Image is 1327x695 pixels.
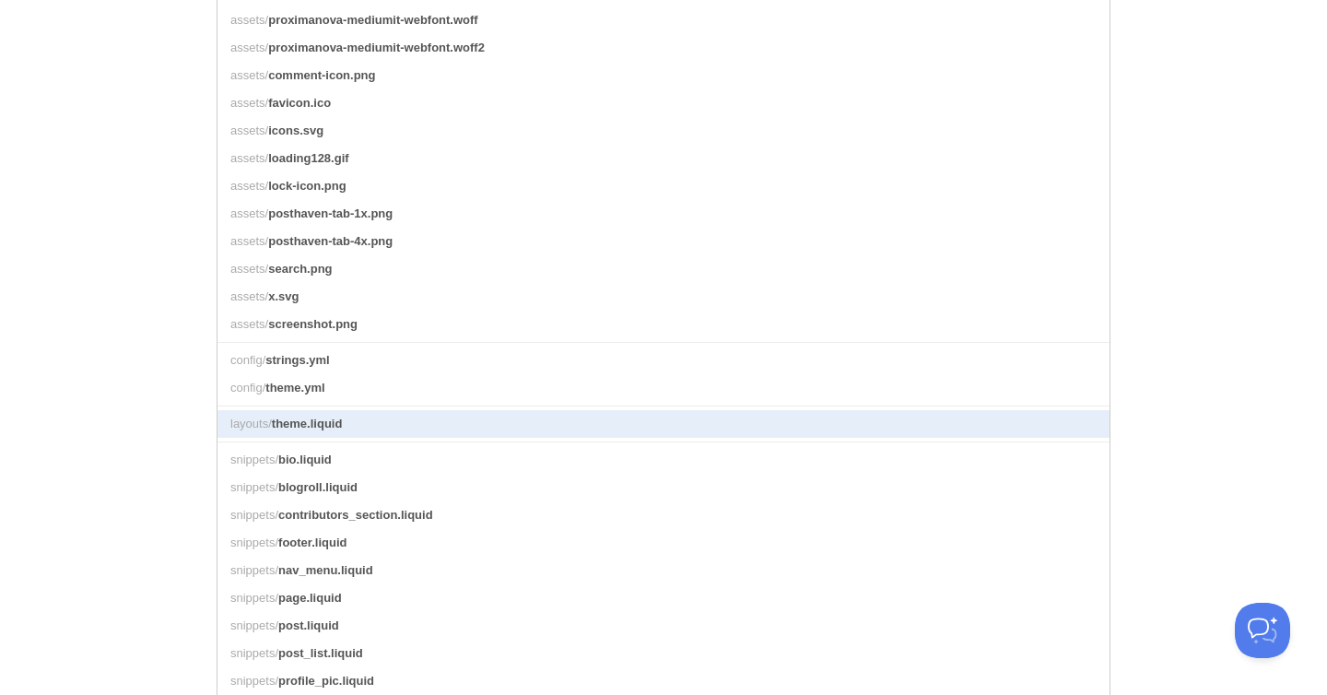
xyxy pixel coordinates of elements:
span: snippets/ [230,674,278,688]
span: bio.liquid [278,453,332,466]
span: layouts/ [230,417,272,430]
span: assets/ [230,124,268,137]
span: nav_menu.liquid [278,563,373,577]
a: assets/proximanova-mediumit-webfont.woff2 [217,34,1110,62]
span: assets/ [230,234,268,248]
span: theme.liquid [272,417,343,430]
span: snippets/ [230,563,278,577]
span: assets/ [230,317,268,331]
a: assets/posthaven-tab-1x.png [217,200,1110,228]
a: assets/posthaven-tab-4x.png [217,228,1110,255]
span: assets/ [230,262,268,276]
span: snippets/ [230,536,278,549]
a: assets/x.svg [217,283,1110,311]
a: snippets/profile_pic.liquid [217,667,1110,695]
span: snippets/ [230,453,278,466]
span: search.png [268,262,332,276]
a: assets/icons.svg [217,117,1110,145]
span: snippets/ [230,591,278,605]
span: assets/ [230,96,268,110]
span: loading128.gif [268,151,348,165]
span: posthaven-tab-1x.png [268,206,393,220]
a: snippets/contributors_section.liquid [217,501,1110,529]
iframe: Help Scout Beacon - Open [1235,603,1290,658]
span: icons.svg [268,124,323,137]
span: theme.yml [265,381,324,395]
span: config/ [230,381,265,395]
a: config/theme.yml [217,374,1110,402]
a: assets/screenshot.png [217,311,1110,338]
span: snippets/ [230,618,278,632]
span: assets/ [230,41,268,54]
span: posthaven-tab-4x.png [268,234,393,248]
a: assets/favicon.ico [217,89,1110,117]
a: assets/loading128.gif [217,145,1110,172]
span: snippets/ [230,508,278,522]
span: assets/ [230,13,268,27]
span: proximanova-mediumit-webfont.woff [268,13,478,27]
a: snippets/blogroll.liquid [217,474,1110,501]
span: post_list.liquid [278,646,363,660]
a: snippets/page.liquid [217,584,1110,612]
span: strings.yml [265,353,329,367]
span: lock-icon.png [268,179,346,193]
span: screenshot.png [268,317,358,331]
span: snippets/ [230,480,278,494]
span: x.svg [268,289,299,303]
span: post.liquid [278,618,339,632]
span: snippets/ [230,646,278,660]
a: snippets/bio.liquid [217,446,1110,474]
span: assets/ [230,206,268,220]
span: assets/ [230,179,268,193]
span: comment-icon.png [268,68,375,82]
a: snippets/post.liquid [217,612,1110,640]
span: page.liquid [278,591,342,605]
span: profile_pic.liquid [278,674,374,688]
a: config/strings.yml [217,347,1110,374]
span: footer.liquid [278,536,346,549]
a: assets/search.png [217,255,1110,283]
a: snippets/nav_menu.liquid [217,557,1110,584]
span: config/ [230,353,265,367]
span: proximanova-mediumit-webfont.woff2 [268,41,485,54]
span: blogroll.liquid [278,480,358,494]
a: layouts/theme.liquid [217,410,1110,438]
a: assets/proximanova-mediumit-webfont.woff [217,6,1110,34]
span: assets/ [230,151,268,165]
a: assets/comment-icon.png [217,62,1110,89]
span: contributors_section.liquid [278,508,433,522]
a: snippets/post_list.liquid [217,640,1110,667]
a: snippets/footer.liquid [217,529,1110,557]
span: assets/ [230,68,268,82]
span: favicon.ico [268,96,331,110]
a: assets/lock-icon.png [217,172,1110,200]
span: assets/ [230,289,268,303]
